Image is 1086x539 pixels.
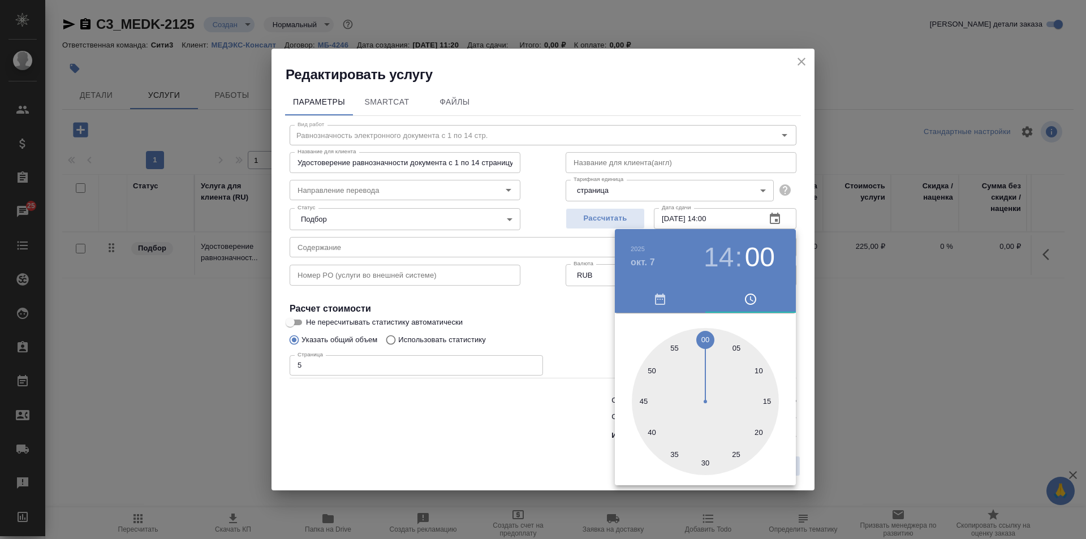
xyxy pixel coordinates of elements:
button: окт. 7 [631,256,655,269]
button: 14 [704,242,734,273]
button: 2025 [631,245,645,252]
button: 00 [745,242,775,273]
h3: : [735,242,742,273]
